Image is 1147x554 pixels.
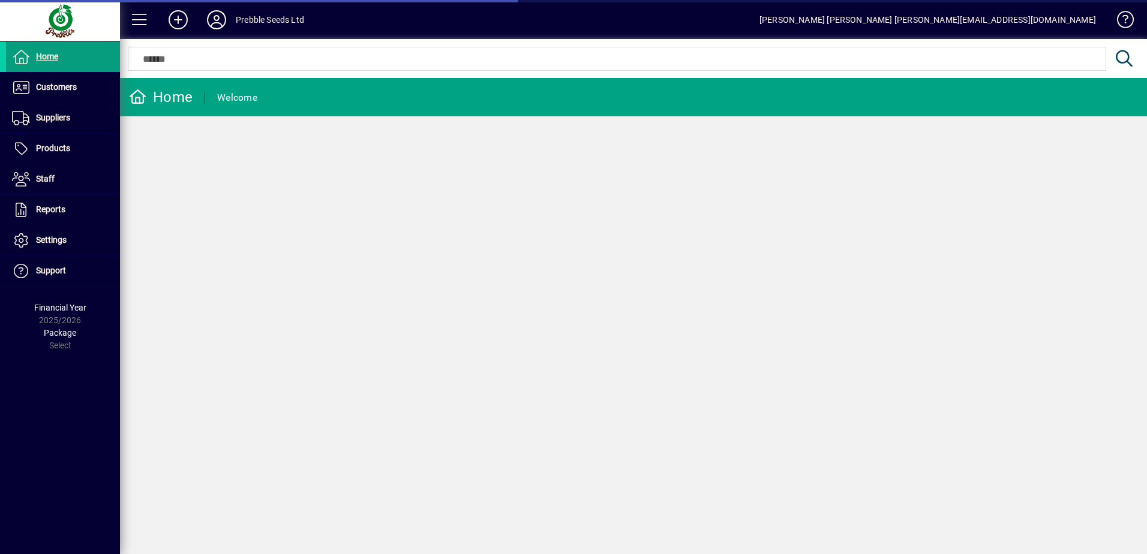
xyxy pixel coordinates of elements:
a: Reports [6,195,120,225]
a: Knowledge Base [1108,2,1132,41]
div: Welcome [217,88,257,107]
span: Financial Year [34,303,86,312]
div: [PERSON_NAME] [PERSON_NAME] [PERSON_NAME][EMAIL_ADDRESS][DOMAIN_NAME] [759,10,1096,29]
span: Settings [36,235,67,245]
a: Suppliers [6,103,120,133]
span: Home [36,52,58,61]
div: Home [129,88,193,107]
a: Settings [6,225,120,255]
a: Products [6,134,120,164]
span: Package [44,328,76,338]
a: Customers [6,73,120,103]
span: Staff [36,174,55,183]
button: Profile [197,9,236,31]
button: Add [159,9,197,31]
a: Support [6,256,120,286]
span: Products [36,143,70,153]
span: Reports [36,204,65,214]
span: Suppliers [36,113,70,122]
span: Customers [36,82,77,92]
span: Support [36,266,66,275]
a: Staff [6,164,120,194]
div: Prebble Seeds Ltd [236,10,304,29]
